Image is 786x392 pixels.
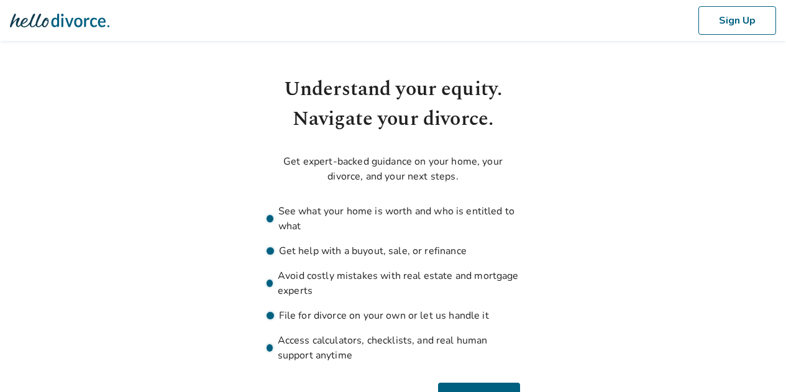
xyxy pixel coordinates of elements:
[698,6,776,35] button: Sign Up
[267,333,520,363] li: Access calculators, checklists, and real human support anytime
[267,308,520,323] li: File for divorce on your own or let us handle it
[10,8,109,33] img: Hello Divorce Logo
[267,204,520,234] li: See what your home is worth and who is entitled to what
[267,154,520,184] p: Get expert-backed guidance on your home, your divorce, and your next steps.
[267,268,520,298] li: Avoid costly mistakes with real estate and mortgage experts
[267,244,520,258] li: Get help with a buyout, sale, or refinance
[267,75,520,134] h1: Understand your equity. Navigate your divorce.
